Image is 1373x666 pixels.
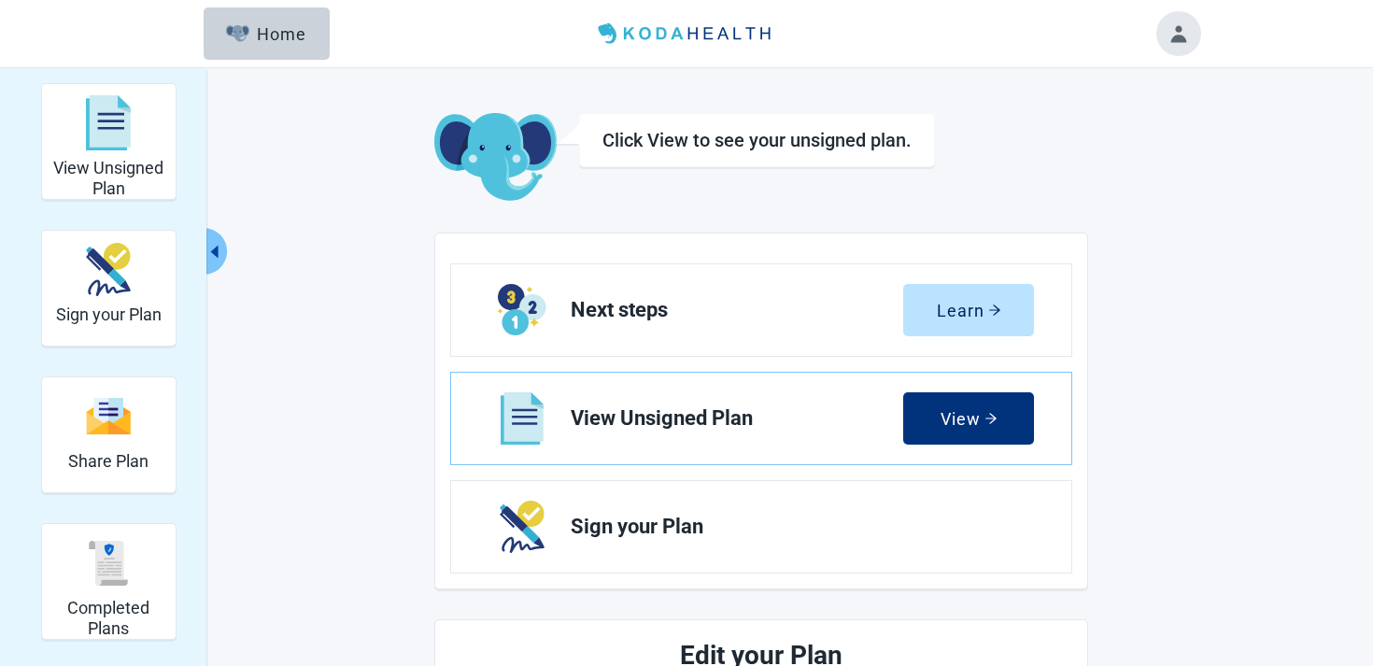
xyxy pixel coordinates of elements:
[226,25,249,42] img: Elephant
[68,451,149,472] h2: Share Plan
[41,230,177,347] div: Sign your Plan
[86,95,131,151] img: svg%3e
[602,129,912,151] h1: Click View to see your unsigned plan.
[903,392,1034,445] button: Viewarrow-right
[434,113,557,203] img: Koda Elephant
[1156,11,1201,56] button: Toggle account menu
[451,373,1071,464] a: View View Unsigned Plan section
[50,158,168,198] h2: View Unsigned Plan
[205,243,223,261] span: caret-left
[226,24,306,43] div: Home
[41,523,177,640] div: Completed Plans
[50,598,168,638] h2: Completed Plans
[571,407,903,430] span: View Unsigned Plan
[41,376,177,493] div: Share Plan
[937,301,1001,319] div: Learn
[590,19,783,49] img: Koda Health
[451,264,1071,356] a: Learn Next steps section
[56,305,162,325] h2: Sign your Plan
[571,516,1019,538] span: Sign your Plan
[988,304,1001,317] span: arrow-right
[204,7,330,60] button: ElephantHome
[451,481,1071,573] a: Next Sign your Plan section
[41,83,177,200] div: View Unsigned Plan
[86,243,131,296] img: make_plan_official-CpYJDfBD.svg
[86,541,131,586] img: svg%3e
[903,284,1034,336] button: Learnarrow-right
[571,299,903,321] span: Next steps
[86,396,131,436] img: svg%3e
[204,228,227,275] button: Collapse menu
[984,412,998,425] span: arrow-right
[941,409,998,428] div: View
